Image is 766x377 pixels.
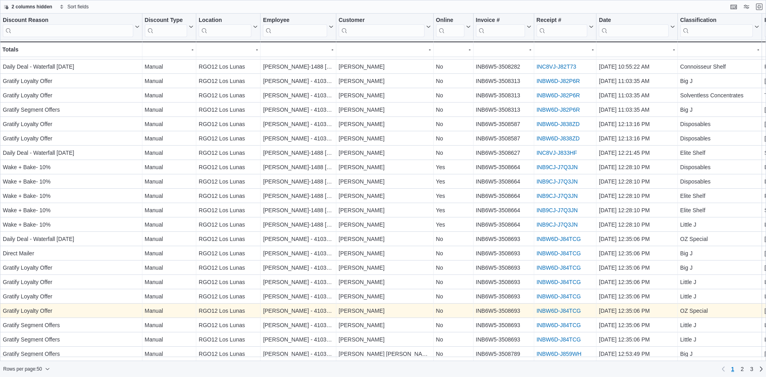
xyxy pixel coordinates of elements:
div: [PERSON_NAME] [339,76,431,86]
div: Gratify Segment Offers [3,320,140,330]
div: [PERSON_NAME] [339,306,431,316]
button: Exit fullscreen [754,2,764,12]
div: Totals [2,45,140,54]
div: OZ Special [680,234,759,244]
div: No [436,249,471,258]
div: RGO12 Los Lunas [199,263,258,272]
button: Location [199,17,258,37]
div: Classification [680,17,753,24]
div: No [436,134,471,143]
div: Wake + Bake- 10% [3,191,140,201]
button: Discount Reason [3,17,140,37]
div: RGO12 Los Lunas [199,205,258,215]
div: Yes [436,220,471,229]
div: Elite Shelf [680,148,759,158]
button: Previous page [719,364,728,374]
button: Employee [263,17,333,37]
div: RGO12 Los Lunas [199,76,258,86]
div: [PERSON_NAME] [339,335,431,344]
div: Manual [145,320,193,330]
div: INB6W5-3508664 [476,162,531,172]
div: [DATE] 12:35:06 PM [599,292,675,301]
div: - [476,45,531,54]
div: RGO12 Los Lunas [199,320,258,330]
div: Gratify Loyalty Offer [3,277,140,287]
div: [PERSON_NAME] - 4103 [PERSON_NAME] [263,105,333,114]
div: Big J [680,349,759,359]
div: RGO12 Los Lunas [199,105,258,114]
div: No [436,234,471,244]
div: [PERSON_NAME] [339,320,431,330]
div: Discount Reason [3,17,133,37]
div: [DATE] 12:53:49 PM [599,349,675,359]
a: INBW6D-J82P6R [537,107,580,113]
a: INBW6D-J82P6R [537,78,580,84]
div: RGO12 Los Lunas [199,335,258,344]
div: No [436,62,471,71]
div: [DATE] 12:28:10 PM [599,205,675,215]
div: Manual [145,349,193,359]
div: No [436,105,471,114]
div: RGO12 Los Lunas [199,306,258,316]
div: - [145,45,193,54]
div: Disposables [680,134,759,143]
div: [PERSON_NAME] [339,205,431,215]
div: Little J [680,292,759,301]
div: INB6W5-3508693 [476,306,531,316]
div: [DATE] 12:35:06 PM [599,234,675,244]
div: INB6W5-3508313 [476,76,531,86]
div: [PERSON_NAME] - 4103 [PERSON_NAME] [263,306,333,316]
div: Yes [436,191,471,201]
span: 2 columns hidden [12,4,52,10]
span: 2 [740,365,744,373]
div: Receipt # [537,17,588,24]
div: Manual [145,91,193,100]
div: Gratify Segment Offers [3,105,140,114]
div: Employee [263,17,327,24]
div: Manual [145,62,193,71]
button: Invoice # [476,17,531,37]
div: [DATE] 12:28:10 PM [599,191,675,201]
ul: Pagination for preceding grid [728,363,756,375]
div: [PERSON_NAME] - 4103 [PERSON_NAME] [263,277,333,287]
div: Direct Mailer [3,249,140,258]
div: [PERSON_NAME] [339,292,431,301]
div: INB6W5-3508313 [476,91,531,100]
div: [PERSON_NAME] [339,220,431,229]
div: INB6W5-3508587 [476,134,531,143]
span: Sort fields [67,4,89,10]
div: [PERSON_NAME] - 4103 [PERSON_NAME] [263,234,333,244]
div: RGO12 Los Lunas [199,234,258,244]
div: Discount Type [145,17,187,37]
div: - [339,45,431,54]
div: Customer [339,17,424,37]
div: INB6W5-3508693 [476,320,531,330]
div: Big J [680,76,759,86]
div: Online [436,17,464,24]
div: - [537,45,594,54]
div: Yes [436,162,471,172]
div: INB6W5-3508693 [476,292,531,301]
div: RGO12 Los Lunas [199,349,258,359]
div: Employee [263,17,327,37]
button: Receipt # [537,17,594,37]
div: INB6W5-3508587 [476,119,531,129]
a: Page 3 of 3 [747,363,756,375]
a: Page 2 of 3 [737,363,747,375]
div: Gratify Segment Offers [3,349,140,359]
div: [DATE] 12:35:06 PM [599,277,675,287]
div: [PERSON_NAME] - 4103 [PERSON_NAME] [263,91,333,100]
div: [DATE] 12:35:06 PM [599,263,675,272]
div: [DATE] 12:35:06 PM [599,249,675,258]
div: Elite Shelf [680,205,759,215]
div: Manual [145,205,193,215]
div: Invoice # [476,17,525,37]
div: [DATE] 12:13:16 PM [599,119,675,129]
div: RGO12 Los Lunas [199,249,258,258]
div: Gratify Loyalty Offer [3,263,140,272]
a: INB9CJ-J7Q3JN [537,207,578,213]
a: INC8VJ-J833HF [537,150,577,156]
div: INB6W5-3508664 [476,220,531,229]
div: [PERSON_NAME] [339,249,431,258]
div: Manual [145,105,193,114]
